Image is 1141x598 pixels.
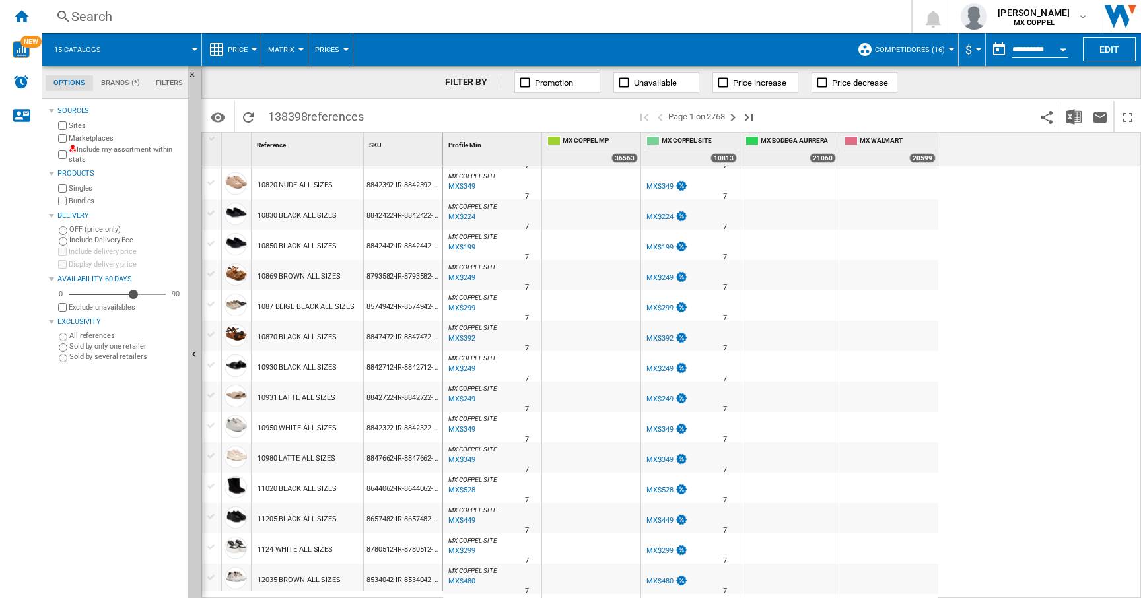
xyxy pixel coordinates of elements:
[675,302,688,313] img: promotionV3.png
[743,133,839,166] div: MX BODEGA AURRERA 21060 offers sold by MX BODEGA AURRERA
[168,289,183,299] div: 90
[611,153,638,163] div: 36563 offers sold by MX COPPEL MP
[228,46,248,54] span: Price
[525,554,529,568] div: Delivery Time : 7 days
[258,383,335,413] div: 10931 LATTE ALL SIZES
[723,433,727,446] div: Delivery Time : 7 days
[57,274,183,284] div: Availability 60 Days
[364,351,442,382] div: 8842712-IR-8842712-230
[205,105,231,129] button: Options
[723,190,727,203] div: Delivery Time : 7 days
[1014,18,1055,27] b: MX COPPEL
[448,415,497,422] span: MX COPPEL SITE
[613,72,699,93] button: Unavailable
[258,292,354,322] div: 1087 BEIGE BLACK ALL SIZES
[69,302,183,312] label: Exclude unavailables
[832,78,888,88] span: Price decrease
[58,134,67,143] input: Marketplaces
[448,506,497,514] span: MX COPPEL SITE
[364,199,442,230] div: 8842422-IR-8842422-230
[446,133,541,153] div: Sort None
[525,281,529,294] div: Delivery Time : 7 days
[448,294,497,301] span: MX COPPEL SITE
[54,33,114,66] button: 15 catalogs
[13,74,29,90] img: alerts-logo.svg
[58,197,67,205] input: Bundles
[646,486,673,494] div: MX$528
[646,577,673,585] div: MX$480
[723,524,727,537] div: Delivery Time : 7 days
[842,133,938,166] div: MX WALMART 20599 offers sold by MX WALMART
[446,575,475,588] div: Last updated : Tuesday, 7 October 2025 07:21
[1060,101,1087,132] button: Download in Excel
[446,271,475,284] div: Last updated : Tuesday, 7 October 2025 07:02
[69,196,183,206] label: Bundles
[646,516,673,525] div: MX$449
[71,7,877,26] div: Search
[364,564,442,594] div: 8534042-IR-8534042-240
[446,332,475,345] div: Last updated : Tuesday, 7 October 2025 07:33
[448,324,497,331] span: MX COPPEL SITE
[446,514,475,527] div: Last updated : Tuesday, 7 October 2025 06:01
[448,141,481,149] span: Profile Min
[961,3,987,30] img: profile.jpg
[364,473,442,503] div: 8644062-IR-8644062-260
[644,362,688,376] div: MX$249
[733,78,786,88] span: Price increase
[69,331,183,341] label: All references
[965,33,979,66] button: $
[525,312,529,325] div: Delivery Time : 7 days
[69,235,183,245] label: Include Delivery Fee
[525,585,529,598] div: Delivery Time : 7 days
[57,168,183,179] div: Products
[369,141,382,149] span: SKU
[448,203,497,210] span: MX COPPEL SITE
[148,75,191,91] md-tab-item: Filters
[723,281,727,294] div: Delivery Time : 7 days
[644,133,740,166] div: MX COPPEL SITE 10813 offers sold by MX COPPEL SITE
[644,393,688,406] div: MX$249
[525,524,529,537] div: Delivery Time : 7 days
[637,101,652,132] button: First page
[644,453,688,467] div: MX$349
[364,321,442,351] div: 8847472-IR-8847472-220
[448,233,497,240] span: MX COPPEL SITE
[1066,109,1082,125] img: excel-24x24.png
[448,537,497,544] span: MX COPPEL SITE
[662,136,737,147] span: MX COPPEL SITE
[514,72,600,93] button: Promotion
[646,213,673,221] div: MX$224
[812,72,897,93] button: Price decrease
[986,36,1012,63] button: md-calendar
[723,220,727,234] div: Delivery Time : 7 days
[675,423,688,434] img: promotionV3.png
[258,565,341,595] div: 12035 BROWN ALL SIZES
[364,533,442,564] div: 8780512-IR-8780512-250
[315,33,346,66] button: Prices
[69,259,183,269] label: Display delivery price
[652,101,668,132] button: >Previous page
[644,484,688,497] div: MX$528
[646,243,673,251] div: MX$199
[525,403,529,416] div: Delivery Time : 7 days
[1115,101,1141,132] button: Maximize
[725,101,741,132] button: Next page
[675,453,688,465] img: promotionV3.png
[644,545,688,558] div: MX$299
[58,147,67,163] input: Include my assortment within stats
[257,141,286,149] span: Reference
[810,153,836,163] div: 21060 offers sold by MX BODEGA AURRERA
[959,33,986,66] md-menu: Currency
[69,183,183,193] label: Singles
[545,133,640,166] div: MX COPPEL MP 36563 offers sold by MX COPPEL MP
[875,33,951,66] button: Competidores (16)
[448,385,497,392] span: MX COPPEL SITE
[761,136,836,147] span: MX BODEGA AURRERA
[965,43,972,57] span: $
[909,153,936,163] div: 20599 offers sold by MX WALMART
[446,484,475,497] div: Last updated : Tuesday, 7 October 2025 07:17
[535,78,573,88] span: Promotion
[258,231,337,261] div: 10850 BLACK ALL SIZES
